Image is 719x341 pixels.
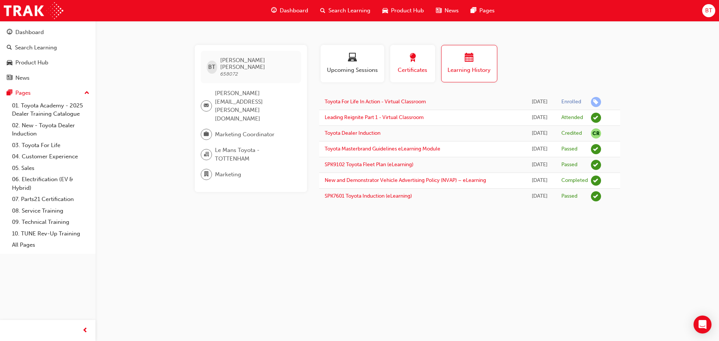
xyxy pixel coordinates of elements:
[591,128,601,138] span: null-icon
[529,129,550,138] div: Tue Mar 25 2025 23:00:00 GMT+1100 (Australian Eastern Daylight Time)
[325,161,413,168] a: SPK9102 Toyota Fleet Plan (eLearning)
[561,130,582,137] div: Credited
[15,74,30,82] div: News
[529,176,550,185] div: Wed Feb 05 2025 11:27:54 GMT+1100 (Australian Eastern Daylight Time)
[591,144,601,154] span: learningRecordVerb_PASS-icon
[561,98,581,106] div: Enrolled
[84,88,90,98] span: up-icon
[396,66,430,74] span: Certificates
[705,6,712,15] span: BT
[702,4,715,17] button: BT
[265,3,314,18] a: guage-iconDashboard
[561,161,577,168] div: Passed
[479,6,495,15] span: Pages
[408,53,417,63] span: award-icon
[348,53,357,63] span: laptop-icon
[280,6,308,15] span: Dashboard
[215,170,241,179] span: Marketing
[7,29,12,36] span: guage-icon
[326,66,379,74] span: Upcoming Sessions
[471,6,476,15] span: pages-icon
[591,191,601,201] span: learningRecordVerb_PASS-icon
[271,6,277,15] span: guage-icon
[591,160,601,170] span: learningRecordVerb_PASS-icon
[529,192,550,201] div: Wed Feb 05 2025 10:10:07 GMT+1100 (Australian Eastern Daylight Time)
[447,66,491,74] span: Learning History
[220,71,238,77] span: 658072
[208,63,215,71] span: BT
[9,216,92,228] a: 09. Technical Training
[390,45,435,82] button: Certificates
[3,86,92,100] button: Pages
[15,89,31,97] div: Pages
[325,193,412,199] a: SPK7601 Toyota Induction (eLearning)
[465,3,501,18] a: pages-iconPages
[7,60,12,66] span: car-icon
[445,6,459,15] span: News
[204,130,209,139] span: briefcase-icon
[9,239,92,251] a: All Pages
[3,56,92,70] a: Product Hub
[3,71,92,85] a: News
[694,316,712,334] div: Open Intercom Messenger
[7,45,12,51] span: search-icon
[465,53,474,63] span: calendar-icon
[561,146,577,153] div: Passed
[9,228,92,240] a: 10. TUNE Rev-Up Training
[215,146,295,163] span: Le Mans Toyota - TOTTENHAM
[15,28,44,37] div: Dashboard
[9,194,92,205] a: 07. Parts21 Certification
[391,6,424,15] span: Product Hub
[7,90,12,97] span: pages-icon
[561,193,577,200] div: Passed
[204,150,209,159] span: organisation-icon
[325,98,426,105] a: Toyota For Life In Action - Virtual Classroom
[325,146,440,152] a: Toyota Masterbrand Guidelines eLearning Module
[9,151,92,162] a: 04. Customer Experience
[220,57,295,70] span: [PERSON_NAME] [PERSON_NAME]
[591,113,601,123] span: learningRecordVerb_ATTEND-icon
[15,58,48,67] div: Product Hub
[430,3,465,18] a: news-iconNews
[325,177,486,183] a: New and Demonstrator Vehicle Advertising Policy (NVAP) – eLearning
[382,6,388,15] span: car-icon
[204,101,209,111] span: email-icon
[529,161,550,169] div: Wed Feb 05 2025 12:27:51 GMT+1100 (Australian Eastern Daylight Time)
[215,89,295,123] span: [PERSON_NAME][EMAIL_ADDRESS][PERSON_NAME][DOMAIN_NAME]
[4,2,63,19] img: Trak
[529,98,550,106] div: Thu Sep 18 2025 10:54:49 GMT+1000 (Australian Eastern Standard Time)
[591,176,601,186] span: learningRecordVerb_COMPLETE-icon
[376,3,430,18] a: car-iconProduct Hub
[314,3,376,18] a: search-iconSearch Learning
[9,205,92,217] a: 08. Service Training
[441,45,497,82] button: Learning History
[15,43,57,52] div: Search Learning
[436,6,442,15] span: news-icon
[529,145,550,153] div: Wed Feb 05 2025 14:48:55 GMT+1100 (Australian Eastern Daylight Time)
[320,6,325,15] span: search-icon
[9,140,92,151] a: 03. Toyota For Life
[9,100,92,120] a: 01. Toyota Academy - 2025 Dealer Training Catalogue
[3,24,92,86] button: DashboardSearch LearningProduct HubNews
[561,177,588,184] div: Completed
[7,75,12,82] span: news-icon
[215,130,274,139] span: Marketing Coordinator
[325,130,380,136] a: Toyota Dealer Induction
[529,113,550,122] div: Tue May 27 2025 14:00:00 GMT+1000 (Australian Eastern Standard Time)
[9,120,92,140] a: 02. New - Toyota Dealer Induction
[9,174,92,194] a: 06. Electrification (EV & Hybrid)
[3,41,92,55] a: Search Learning
[204,170,209,179] span: department-icon
[82,326,88,335] span: prev-icon
[328,6,370,15] span: Search Learning
[561,114,583,121] div: Attended
[325,114,424,121] a: Leading Reignite Part 1 - Virtual Classroom
[591,97,601,107] span: learningRecordVerb_ENROLL-icon
[9,162,92,174] a: 05. Sales
[3,25,92,39] a: Dashboard
[321,45,384,82] button: Upcoming Sessions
